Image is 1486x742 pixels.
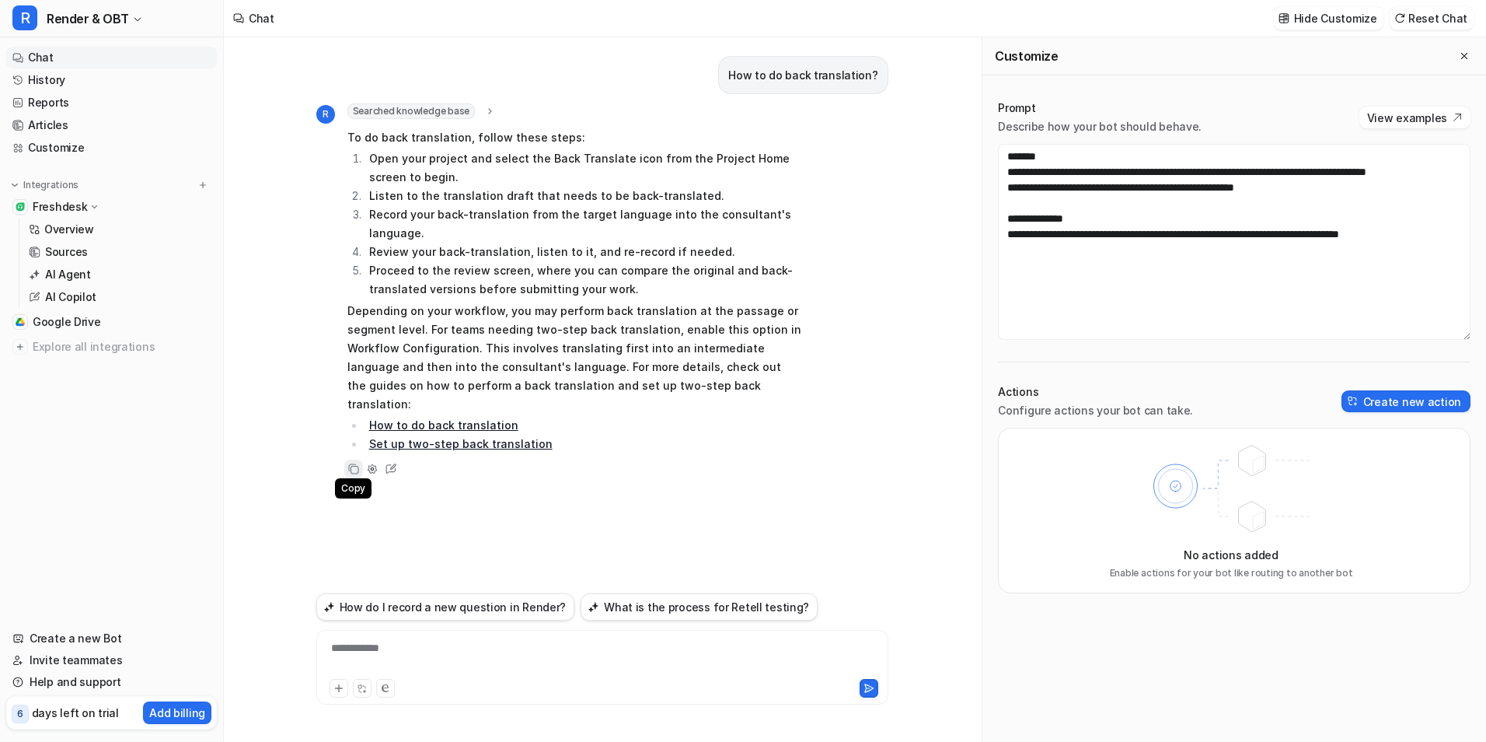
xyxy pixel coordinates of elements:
[728,66,877,85] p: How to do back translation?
[47,8,128,30] span: Render & OBT
[6,311,217,333] a: Google DriveGoogle Drive
[1184,547,1278,563] p: No actions added
[316,105,335,124] span: R
[1274,7,1383,30] button: Hide Customize
[347,128,802,147] p: To do back translation, follow these steps:
[6,649,217,671] a: Invite teammates
[6,628,217,649] a: Create a new Bot
[23,179,78,191] p: Integrations
[998,119,1202,135] p: Describe how your bot should behave.
[1359,107,1470,128] button: View examples
[365,243,802,261] li: Review your back-translation, listen to it, and re-record if needed.
[365,205,802,243] li: Record your back-translation from the target language into the consultant's language.
[335,478,371,499] span: Copy
[995,48,1058,64] h2: Customize
[365,149,802,187] li: Open your project and select the Back Translate icon from the Project Home screen to begin.
[998,403,1193,418] p: Configure actions your bot can take.
[149,705,205,721] p: Add billing
[6,69,217,91] a: History
[6,137,217,159] a: Customize
[347,302,802,414] p: Depending on your workflow, you may perform back translation at the passage or segment level. For...
[6,177,83,193] button: Integrations
[9,180,20,191] img: expand menu
[23,219,217,240] a: Overview
[998,100,1202,116] p: Prompt
[365,187,802,205] li: Listen to the translation draft that needs to be back-translated.
[369,418,518,432] a: How to do back translation
[1455,47,1474,65] button: Close flyout
[347,103,475,119] span: Searched knowledge base
[369,437,553,450] a: Set up two-step back translation
[23,241,217,263] a: Sources
[1394,12,1405,24] img: reset
[1390,7,1474,30] button: Reset Chat
[32,705,119,721] p: days left on trial
[23,286,217,308] a: AI Copilot
[249,10,274,26] div: Chat
[33,314,101,330] span: Google Drive
[16,317,25,327] img: Google Drive
[33,199,87,215] p: Freshdesk
[1278,12,1289,24] img: customize
[365,261,802,299] li: Proceed to the review screen, where you can compare the original and back-translated versions bef...
[143,702,211,724] button: Add billing
[44,222,94,237] p: Overview
[23,264,217,285] a: AI Agent
[6,114,217,136] a: Articles
[1294,10,1377,26] p: Hide Customize
[12,339,28,355] img: explore all integrations
[45,267,91,282] p: AI Agent
[998,384,1193,400] p: Actions
[45,244,88,260] p: Sources
[12,5,37,30] span: R
[581,593,818,621] button: What is the process for Retell testing?
[33,334,211,359] span: Explore all integrations
[197,180,208,191] img: menu_add.svg
[316,593,575,621] button: How do I record a new question in Render?
[45,289,96,305] p: AI Copilot
[1348,396,1359,407] img: create-action-icon.svg
[16,202,25,212] img: Freshdesk
[6,336,217,358] a: Explore all integrations
[1341,390,1470,412] button: Create new action
[6,671,217,693] a: Help and support
[17,707,23,721] p: 6
[6,47,217,68] a: Chat
[6,92,217,114] a: Reports
[1110,566,1353,580] p: Enable actions for your bot like routing to another bot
